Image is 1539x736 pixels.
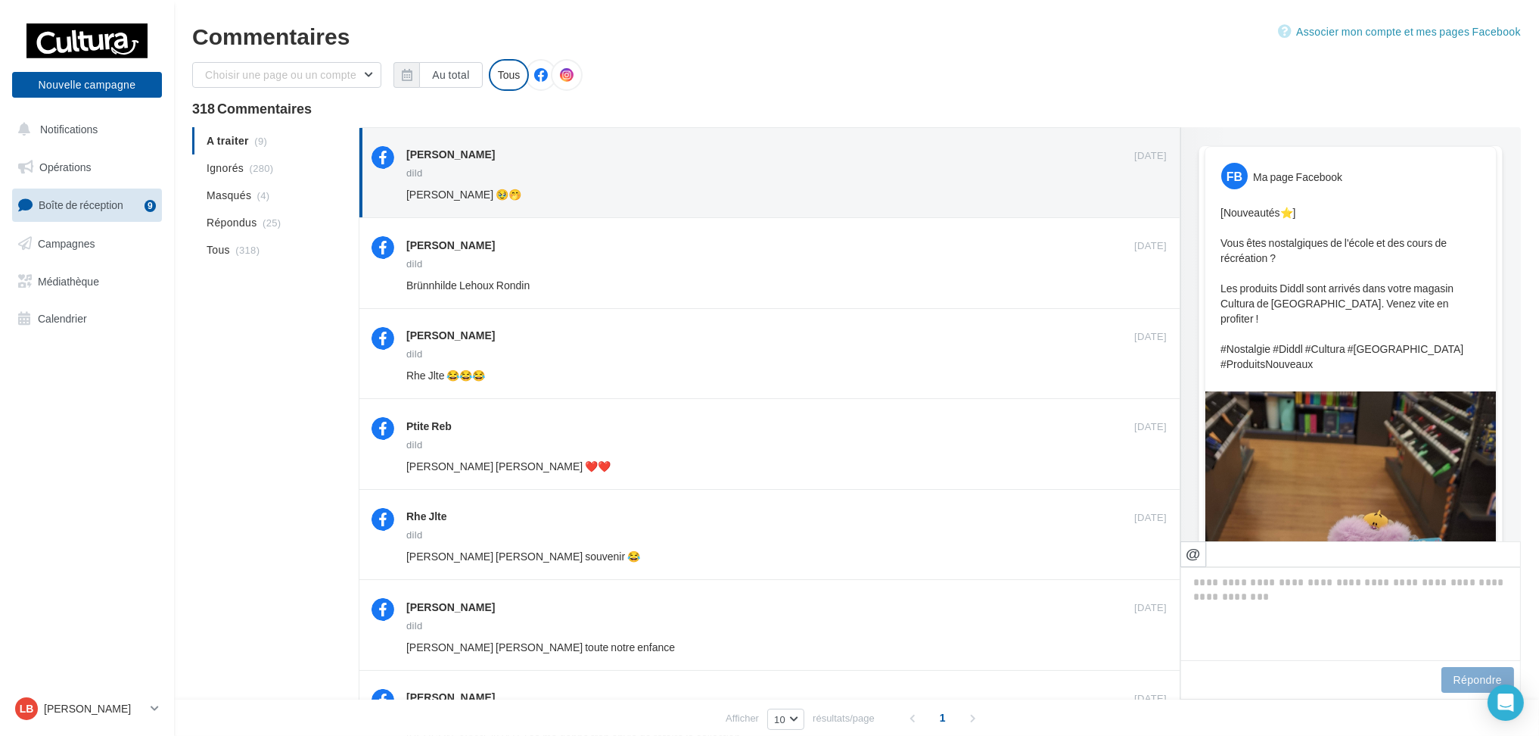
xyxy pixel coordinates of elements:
span: Masqués [207,188,251,203]
div: dild [406,259,423,269]
div: 9 [145,200,156,212]
div: Open Intercom Messenger [1488,685,1524,721]
div: 318 Commentaires [192,101,1521,115]
button: Répondre [1441,667,1514,693]
span: Répondus [207,215,257,230]
span: Afficher [726,711,759,725]
div: Commentaires [192,24,1521,47]
span: Ignorés [207,161,244,176]
a: Opérations [9,151,165,183]
button: Au total [393,62,482,88]
a: Associer mon compte et mes pages Facebook [1278,23,1521,41]
div: dild [406,168,423,178]
a: Calendrier [9,303,165,335]
span: LB [20,701,34,716]
button: Au total [419,62,482,88]
span: [PERSON_NAME] [PERSON_NAME] ❤️❤️ [406,460,611,472]
i: @ [1186,547,1201,560]
div: dild [406,530,423,540]
span: (4) [257,189,270,201]
div: dild [406,621,423,631]
span: Boîte de réception [39,198,123,211]
button: Notifications [9,114,159,145]
span: (25) [263,217,281,229]
div: Rhe Jlte [406,509,447,524]
span: [PERSON_NAME] [PERSON_NAME] souvenir 😂 [406,550,640,563]
div: [PERSON_NAME] [406,328,495,343]
span: [DATE] [1134,511,1167,525]
span: résultats/page [813,711,875,725]
div: [PERSON_NAME] [406,600,495,615]
span: (318) [235,244,260,256]
button: @ [1180,541,1206,567]
p: [PERSON_NAME] [44,701,145,716]
span: Campagnes [38,237,95,250]
span: [PERSON_NAME] [PERSON_NAME] toute notre enfance [406,641,675,653]
a: Médiathèque [9,266,165,298]
span: Brünnhilde Lehoux Rondin [406,279,530,292]
a: Campagnes [9,228,165,260]
button: Nouvelle campagne [12,72,162,98]
button: Choisir une page ou un compte [192,62,381,88]
div: [PERSON_NAME] [406,238,495,253]
span: [PERSON_NAME] 🥹🤭 [406,188,521,201]
span: [DATE] [1134,601,1167,615]
div: dild [406,440,423,450]
span: Tous [207,242,230,257]
span: [DATE] [1134,149,1167,163]
span: [DATE] [1134,420,1167,434]
span: [DATE] [1134,330,1167,344]
span: [DATE] [1134,692,1167,706]
div: dild [406,349,423,359]
a: Boîte de réception9 [9,189,165,221]
p: [Nouveautés⭐] Vous êtes nostalgiques de l'école et des cours de récréation ? Les produits Diddl s... [1220,205,1481,372]
span: Rhe Jlte 😂😂😂 [406,369,485,382]
span: (280) [250,162,274,174]
span: Calendrier [38,312,87,325]
span: Opérations [39,161,91,173]
span: Médiathèque [38,274,99,287]
span: 1 [931,706,955,730]
div: Ma page Facebook [1253,170,1342,185]
div: Tous [489,59,530,91]
div: [PERSON_NAME] [406,690,495,705]
span: [DATE] [1134,239,1167,253]
span: 10 [774,713,785,725]
span: Notifications [40,123,98,136]
div: [PERSON_NAME] [406,147,495,162]
div: FB [1221,163,1248,189]
div: Ptite Reb [406,419,452,434]
button: 10 [767,709,804,730]
a: LB [PERSON_NAME] [12,694,162,723]
span: Choisir une page ou un compte [205,68,356,81]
